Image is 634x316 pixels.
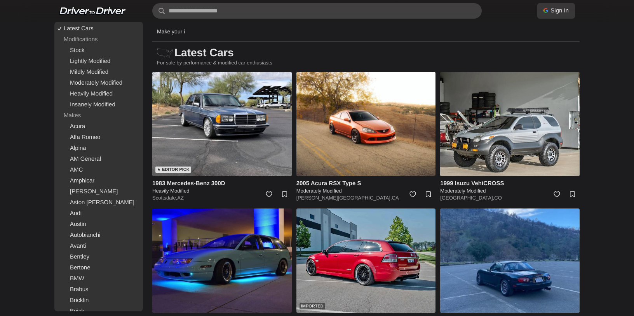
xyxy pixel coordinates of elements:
a: 1999 Isuzu VehiCROSS Moderately Modified [440,179,580,194]
a: Imported [296,208,436,313]
p: Make your i [157,22,185,41]
a: 2005 Acura RSX Type S Moderately Modified [296,179,436,194]
a: Stock [56,45,141,56]
a: BMW [56,273,141,284]
img: 1983 Mercedes-Benz 300D for sale [152,72,292,176]
a: Acura [56,121,141,132]
p: For sale by performance & modified car enthusiasts [152,59,580,72]
a: Lightly Modified [56,56,141,67]
a: Austin [56,219,141,230]
a: 1983 Mercedes-Benz 300D Heavily Modified [152,179,292,194]
a: Bentley [56,252,141,262]
a: Bricklin [56,295,141,306]
a: [PERSON_NAME] [56,186,141,197]
a: AZ [177,195,184,201]
div: Makes [56,110,141,121]
a: Audi [56,208,141,219]
a: Heavily Modified [56,89,141,99]
h1: Latest Cars [152,42,572,64]
a: Latest Cars [56,23,141,34]
img: 2000 Saturn SW1 for sale [152,208,292,313]
div: ★ Editor Pick [155,167,191,173]
a: Insanely Modified [56,99,141,110]
img: 2004 Mazda MX-5 Miata for sale [440,208,580,313]
a: Alfa Romeo [56,132,141,143]
h5: Heavily Modified [152,188,292,194]
a: Avanti [56,241,141,252]
a: ★ Editor Pick [152,72,292,176]
a: Alpina [56,143,141,154]
a: Scottsdale, [152,195,177,201]
a: Sign In [537,3,575,19]
a: Brabus [56,284,141,295]
a: CO [494,195,502,201]
img: 2012 Holden Commodore SS V for sale [296,208,436,313]
a: Bertone [56,262,141,273]
div: Imported [300,303,325,309]
div: Modifications [56,34,141,45]
a: Mildly Modified [56,67,141,78]
h4: 2005 Acura RSX Type S [296,179,436,188]
h4: 1983 Mercedes-Benz 300D [152,179,292,188]
a: Moderately Modified [56,78,141,89]
a: [GEOGRAPHIC_DATA], [440,195,494,201]
img: 2005 Acura RSX Type S for sale [296,72,436,176]
a: AMC [56,165,141,175]
a: AM General [56,154,141,165]
a: Amphicar [56,175,141,186]
h4: 1999 Isuzu VehiCROSS [440,179,580,188]
a: Autobianchi [56,230,141,241]
img: 1999 Isuzu VehiCROSS for sale [440,72,580,176]
img: scanner-usa-js.svg [157,49,173,57]
a: CA [392,195,399,201]
h5: Moderately Modified [440,188,580,194]
a: [PERSON_NAME][GEOGRAPHIC_DATA], [296,195,392,201]
h5: Moderately Modified [296,188,436,194]
a: Aston [PERSON_NAME] [56,197,141,208]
